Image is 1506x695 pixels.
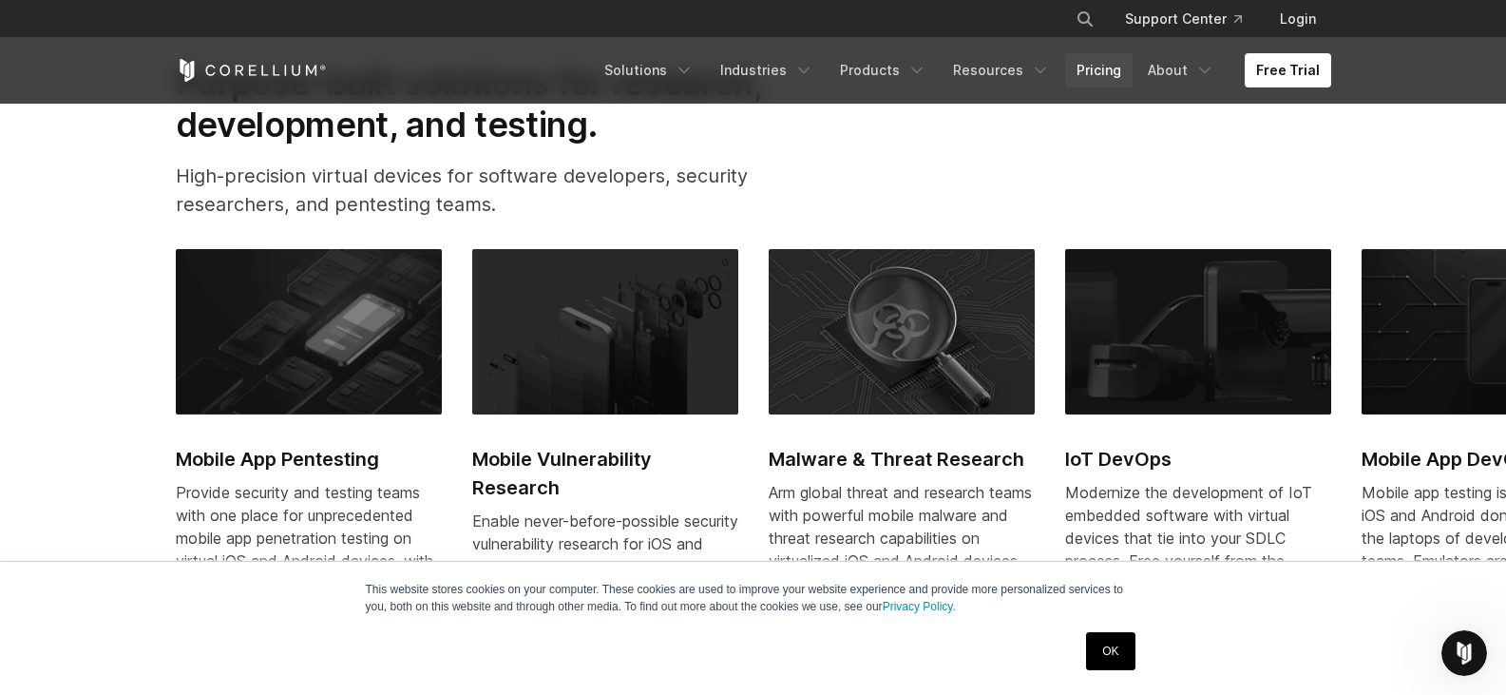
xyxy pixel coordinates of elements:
[176,249,442,686] a: Mobile App Pentesting Mobile App Pentesting Provide security and testing teams with one place for...
[709,53,825,87] a: Industries
[472,510,738,669] div: Enable never-before-possible security vulnerability research for iOS and Android phones with deep...
[1136,53,1226,87] a: About
[176,59,327,82] a: Corellium Home
[176,249,442,415] img: Mobile App Pentesting
[472,249,738,692] a: Mobile Vulnerability Research Mobile Vulnerability Research Enable never-before-possible security...
[1065,249,1331,686] a: IoT DevOps IoT DevOps Modernize the development of IoT embedded software with virtual devices tha...
[176,162,824,219] p: High-precision virtual devices for software developers, security researchers, and pentesting teams.
[1086,632,1134,670] a: OK
[769,249,1035,415] img: Malware & Threat Research
[593,53,705,87] a: Solutions
[1065,53,1133,87] a: Pricing
[472,445,738,502] h2: Mobile Vulnerability Research
[883,600,956,613] a: Privacy Policy.
[1053,2,1331,36] div: Navigation Menu
[1065,445,1331,473] h2: IoT DevOps
[366,581,1141,615] p: This website stores cookies on your computer. These cookies are used to improve your website expe...
[1265,2,1331,36] a: Login
[176,62,824,146] h2: Purpose-built solutions for research, development, and testing.
[769,481,1035,618] div: Arm global threat and research teams with powerful mobile malware and threat research capabilitie...
[472,249,738,415] img: Mobile Vulnerability Research
[176,445,442,473] h2: Mobile App Pentesting
[769,249,1035,641] a: Malware & Threat Research Malware & Threat Research Arm global threat and research teams with pow...
[1441,630,1487,676] iframe: Intercom live chat
[1065,249,1331,415] img: IoT DevOps
[176,481,442,664] div: Provide security and testing teams with one place for unprecedented mobile app penetration testin...
[1065,481,1331,664] div: Modernize the development of IoT embedded software with virtual devices that tie into your SDLC p...
[829,53,938,87] a: Products
[1245,53,1331,87] a: Free Trial
[1068,2,1102,36] button: Search
[769,445,1035,473] h2: Malware & Threat Research
[1110,2,1257,36] a: Support Center
[942,53,1061,87] a: Resources
[593,53,1331,87] div: Navigation Menu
